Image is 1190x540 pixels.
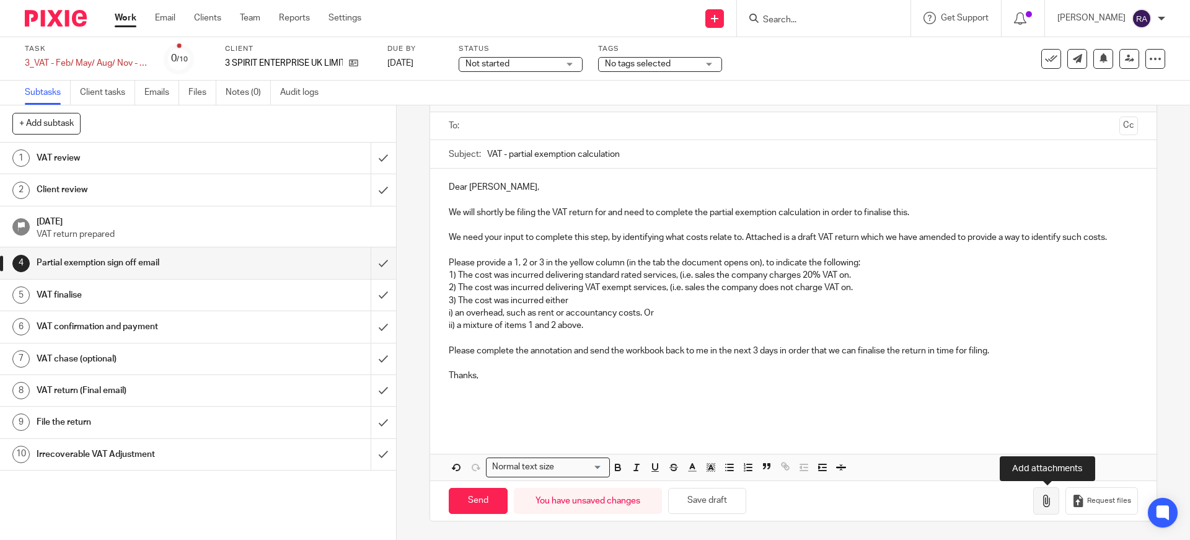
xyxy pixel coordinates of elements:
a: Clients [194,12,221,24]
p: We need your input to complete this step, by identifying what costs relate to. Attached is a draf... [449,231,1137,244]
div: Search for option [486,458,610,477]
label: Tags [598,44,722,54]
div: 10 [12,446,30,463]
span: Request files [1087,496,1131,506]
h1: File the return [37,413,251,432]
span: [DATE] [387,59,413,68]
p: 1) The cost was incurred delivering standard rated services, (i.e. sales the company charges 20% ... [449,269,1137,281]
a: Email [155,12,175,24]
div: 6 [12,318,30,335]
a: Team [240,12,260,24]
div: 5 [12,286,30,304]
a: Reports [279,12,310,24]
h1: VAT return (Final email) [37,381,251,400]
p: 3) The cost was incurred either [449,294,1137,307]
span: No tags selected [605,60,671,68]
p: Thanks, [449,370,1137,382]
button: Request files [1065,487,1137,515]
p: We will shortly be filing the VAT return for and need to complete the partial exemption calculati... [449,206,1137,219]
p: VAT return prepared [37,228,384,241]
div: 9 [12,414,30,431]
p: Please provide a 1, 2 or 3 in the yellow column (in the tab the document opens on), to indicate t... [449,257,1137,269]
button: + Add subtask [12,113,81,134]
input: Search for option [558,461,602,474]
p: Please complete the annotation and send the workbook back to me in the next 3 days in order that ... [449,345,1137,357]
a: Audit logs [280,81,328,105]
a: Emails [144,81,179,105]
span: Not started [465,60,509,68]
h1: VAT review [37,149,251,167]
div: 8 [12,382,30,399]
label: Subject: [449,148,481,161]
input: Send [449,488,508,515]
div: 4 [12,255,30,272]
p: [PERSON_NAME] [1057,12,1126,24]
h1: [DATE] [37,213,384,228]
p: 3 SPIRIT ENTERPRISE UK LIMITED [225,57,343,69]
p: i) an overhead, such as rent or accountancy costs. Or [449,307,1137,319]
a: Subtasks [25,81,71,105]
label: Due by [387,44,443,54]
div: 0 [171,51,188,66]
img: Pixie [25,10,87,27]
div: 2 [12,182,30,199]
a: Notes (0) [226,81,271,105]
h1: VAT chase (optional) [37,350,251,368]
a: Client tasks [80,81,135,105]
div: You have unsaved changes [514,488,662,515]
img: svg%3E [1132,9,1152,29]
a: Work [115,12,136,24]
h1: Irrecoverable VAT Adjustment [37,445,251,464]
button: Cc [1119,117,1138,135]
div: 3_VAT - Feb/ May/ Aug/ Nov - PARTIAL EXEMPTION [25,57,149,69]
label: To: [449,120,462,132]
a: Settings [328,12,361,24]
p: Dear [PERSON_NAME], [449,181,1137,193]
label: Client [225,44,372,54]
p: 2) The cost was incurred delivering VAT exempt services, (i.e. sales the company does not charge ... [449,281,1137,294]
div: 1 [12,149,30,167]
div: 7 [12,350,30,368]
label: Status [459,44,583,54]
small: /10 [177,56,188,63]
h1: VAT finalise [37,286,251,304]
p: ii) a mixture of items 1 and 2 above. [449,319,1137,332]
span: Normal text size [489,461,557,474]
label: Task [25,44,149,54]
h1: Partial exemption sign off email [37,254,251,272]
input: Search [762,15,873,26]
h1: Client review [37,180,251,199]
button: Save draft [668,488,746,515]
h1: VAT confirmation and payment [37,317,251,336]
a: Files [188,81,216,105]
span: Get Support [941,14,989,22]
